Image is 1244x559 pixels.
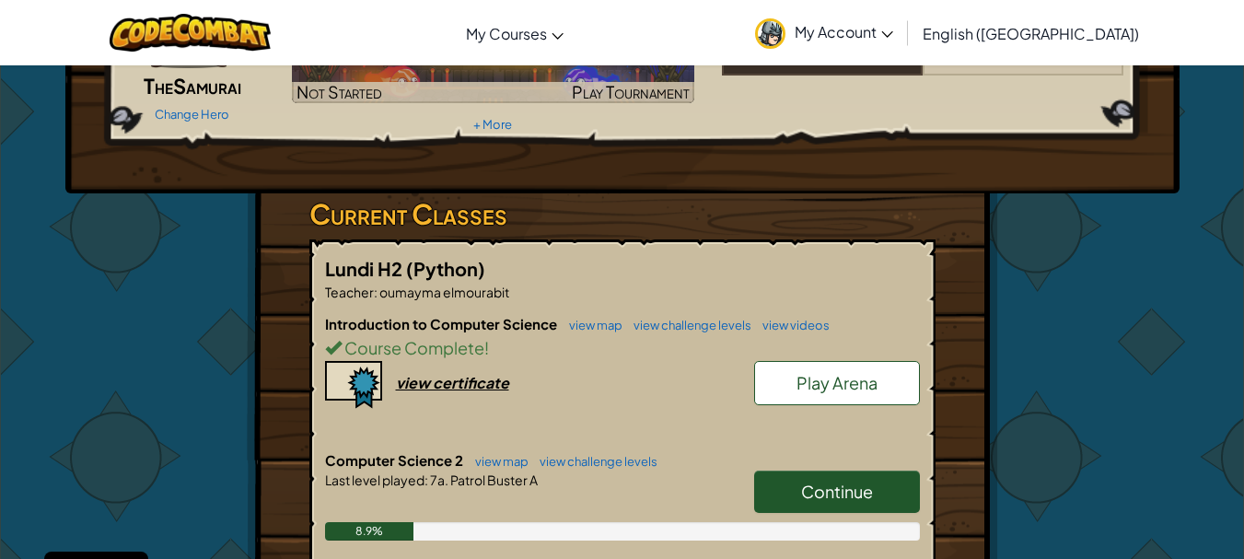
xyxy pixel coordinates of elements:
[746,4,902,62] a: My Account
[448,472,538,488] span: Patrol Buster A
[428,472,448,488] span: 7a.
[155,107,229,122] a: Change Hero
[406,257,485,280] span: (Python)
[325,522,414,541] div: 8.9%
[796,372,878,393] span: Play Arena
[795,22,893,41] span: My Account
[325,361,382,409] img: certificate-icon.png
[325,451,466,469] span: Computer Science 2
[325,472,424,488] span: Last level played
[801,481,873,502] span: Continue
[466,24,547,43] span: My Courses
[484,337,489,358] span: !
[173,73,241,99] span: Samurai
[624,318,751,332] a: view challenge levels
[722,58,1124,79] a: Lundi H210players
[110,14,271,52] img: CodeCombat logo
[424,472,428,488] span: :
[325,284,374,300] span: Teacher
[325,373,509,392] a: view certificate
[572,81,690,102] span: Play Tournament
[560,318,622,332] a: view map
[378,284,509,300] span: oumayma elmourabit
[309,193,936,235] h3: Current Classes
[374,284,378,300] span: :
[292,33,694,103] img: Golden Goal
[913,8,1148,58] a: English ([GEOGRAPHIC_DATA])
[923,24,1139,43] span: English ([GEOGRAPHIC_DATA])
[292,33,694,103] a: Not StartedPlay Tournament
[753,318,830,332] a: view videos
[144,73,173,99] span: The
[530,454,657,469] a: view challenge levels
[296,81,382,102] span: Not Started
[325,257,406,280] span: Lundi H2
[466,454,529,469] a: view map
[396,373,509,392] div: view certificate
[755,18,785,49] img: avatar
[342,337,484,358] span: Course Complete
[473,117,512,132] a: + More
[457,8,573,58] a: My Courses
[325,315,560,332] span: Introduction to Computer Science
